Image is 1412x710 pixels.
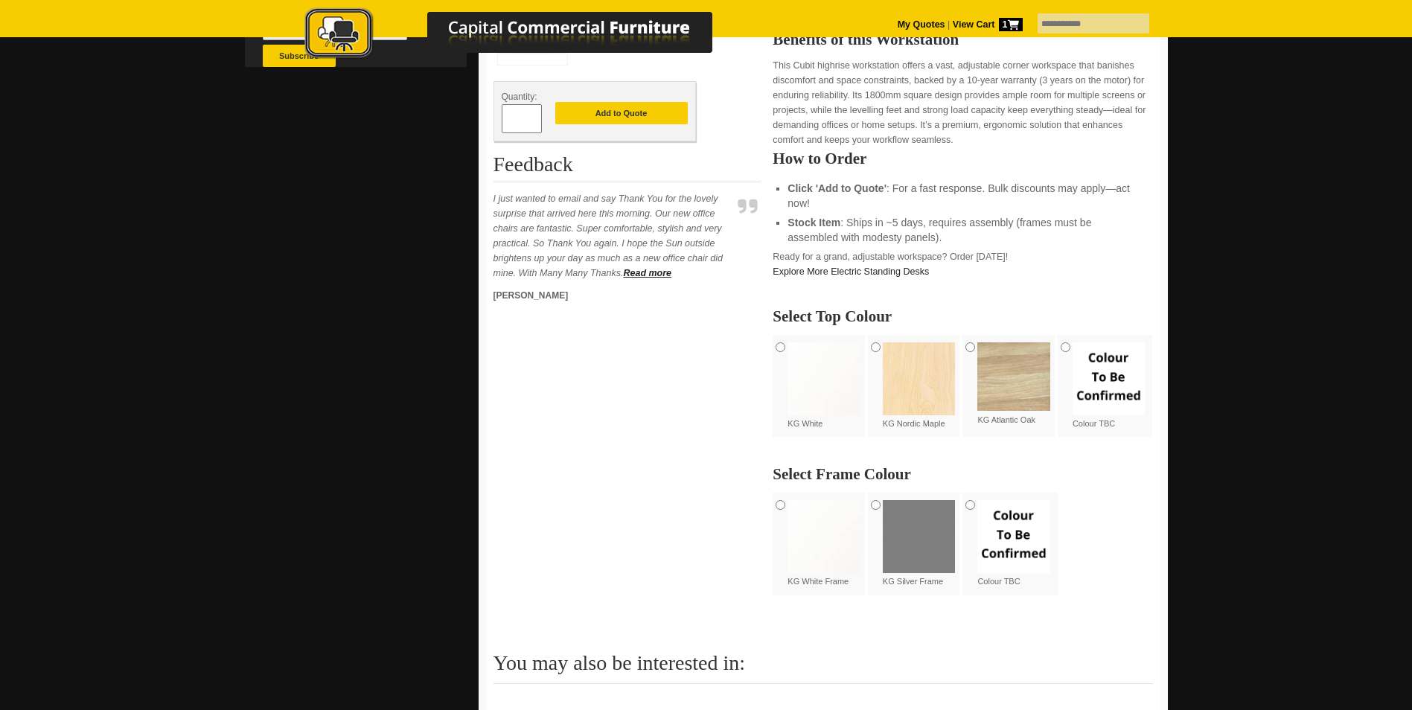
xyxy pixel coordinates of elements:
a: Explore More Electric Standing Desks [773,266,929,277]
li: : For a fast response. Bulk discounts may apply—act now! [788,181,1137,211]
p: I just wanted to email and say Thank You for the lovely surprise that arrived here this morning. ... [493,191,732,281]
button: Subscribe [263,45,336,67]
p: Ready for a grand, adjustable workspace? Order [DATE]! [773,249,1152,279]
p: [PERSON_NAME] [493,288,732,303]
label: KG Nordic Maple [883,342,956,429]
a: View Cart1 [950,19,1022,30]
span: Quantity: [502,92,537,102]
img: KG Atlantic Oak [977,342,1050,411]
li: : Ships in ~5 days, requires assembly (frames must be assembled with modesty panels). [788,215,1137,245]
img: KG White Frame [788,500,860,573]
strong: View Cart [953,19,1023,30]
label: KG Silver Frame [883,500,956,587]
button: Add to Quote [555,102,688,124]
label: KG White Frame [788,500,860,587]
p: This Cubit highrise workstation offers a vast, adjustable corner workspace that banishes discomfo... [773,58,1152,147]
h2: You may also be interested in: [493,652,1153,684]
h2: How to Order [773,151,1152,166]
label: KG White [788,342,860,429]
a: Capital Commercial Furniture Logo [263,7,785,66]
img: KG White [788,342,860,415]
h2: Feedback [493,153,761,182]
label: Colour TBC [1073,342,1146,429]
a: My Quotes [898,19,945,30]
img: KG Silver Frame [883,500,956,573]
strong: Click 'Add to Quote' [788,182,887,194]
img: Colour TBC [977,500,1050,573]
strong: Stock Item [788,217,840,228]
a: Read more [623,268,671,278]
span: 1 [999,18,1023,31]
label: KG Atlantic Oak [977,342,1050,426]
img: Capital Commercial Furniture Logo [263,7,785,62]
h2: Select Top Colour [773,309,1152,324]
img: Colour TBC [1073,342,1146,415]
label: Colour TBC [977,500,1050,587]
h2: Benefits of this Workstation [773,32,1152,47]
h2: Select Frame Colour [773,467,1152,482]
img: KG Nordic Maple [883,342,956,415]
